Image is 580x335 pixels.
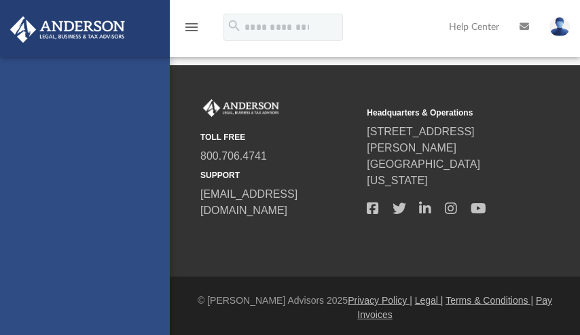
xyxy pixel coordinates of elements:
[200,169,357,181] small: SUPPORT
[549,17,570,37] img: User Pic
[183,26,200,35] a: menu
[6,16,129,43] img: Anderson Advisors Platinum Portal
[200,150,267,162] a: 800.706.4741
[446,295,533,306] a: Terms & Conditions |
[200,131,357,143] small: TOLL FREE
[183,19,200,35] i: menu
[367,107,524,119] small: Headquarters & Operations
[367,126,474,154] a: [STREET_ADDRESS][PERSON_NAME]
[227,18,242,33] i: search
[357,295,552,320] a: Pay Invoices
[348,295,412,306] a: Privacy Policy |
[170,294,580,322] div: © [PERSON_NAME] Advisors 2025
[367,158,480,186] a: [GEOGRAPHIC_DATA][US_STATE]
[200,99,282,117] img: Anderson Advisors Platinum Portal
[200,188,297,216] a: [EMAIL_ADDRESS][DOMAIN_NAME]
[415,295,443,306] a: Legal |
